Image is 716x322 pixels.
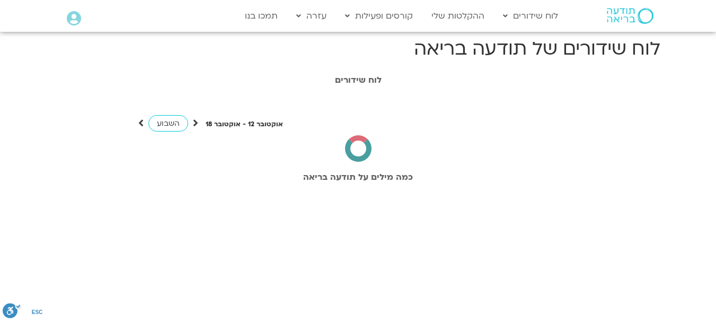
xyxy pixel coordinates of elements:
[56,36,660,62] h1: לוח שידורים של תודעה בריאה
[148,115,188,132] a: השבוע
[206,119,283,130] p: אוקטובר 12 - אוקטובר 18
[426,6,490,26] a: ההקלטות שלי
[61,172,655,182] h2: כמה מילים על תודעה בריאה
[498,6,563,26] a: לוח שידורים
[157,118,180,128] span: השבוע
[240,6,283,26] a: תמכו בנו
[291,6,332,26] a: עזרה
[607,8,653,24] img: תודעה בריאה
[340,6,418,26] a: קורסים ופעילות
[61,75,655,85] h1: לוח שידורים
